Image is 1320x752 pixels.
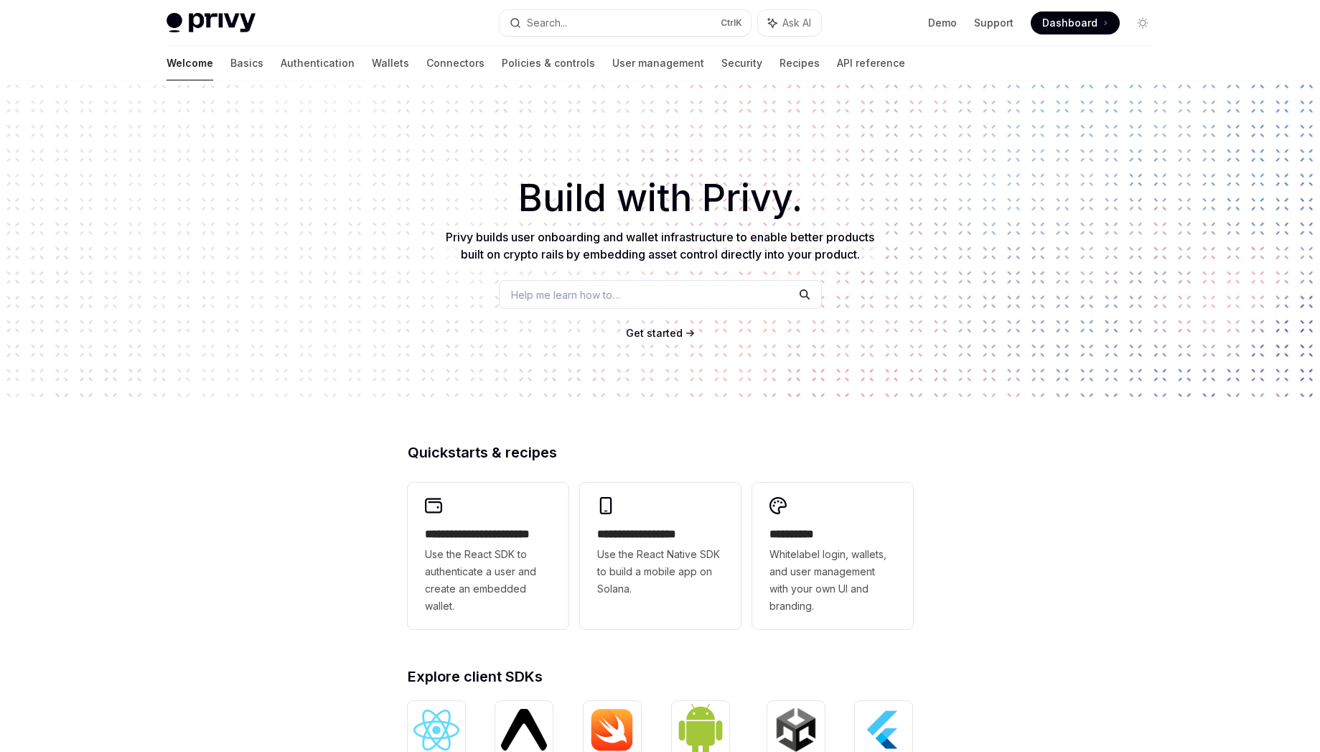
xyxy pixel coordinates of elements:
span: Explore client SDKs [408,669,543,684]
a: **** *****Whitelabel login, wallets, and user management with your own UI and branding. [752,483,913,629]
span: Build with Privy. [518,185,802,211]
button: Toggle dark mode [1131,11,1154,34]
img: iOS (Swift) [589,708,635,751]
span: Dashboard [1042,16,1097,30]
span: Quickstarts & recipes [408,445,557,460]
a: Connectors [426,46,485,80]
a: Welcome [167,46,213,80]
span: Ask AI [782,16,811,30]
button: Ask AI [758,10,821,36]
a: Wallets [372,46,409,80]
a: **** **** **** ***Use the React Native SDK to build a mobile app on Solana. [580,483,741,629]
span: Help me learn how to… [511,287,620,302]
a: Support [974,16,1014,30]
img: light logo [167,13,256,33]
a: User management [612,46,704,80]
img: React [413,710,459,751]
a: API reference [837,46,905,80]
span: Get started [626,327,683,339]
span: Ctrl K [721,17,742,29]
a: Policies & controls [502,46,595,80]
div: Search... [527,14,567,32]
a: Basics [230,46,263,80]
a: Get started [626,326,683,340]
a: Security [721,46,762,80]
a: Authentication [281,46,355,80]
a: Recipes [780,46,820,80]
span: Whitelabel login, wallets, and user management with your own UI and branding. [769,546,896,615]
span: Use the React SDK to authenticate a user and create an embedded wallet. [425,546,551,615]
span: Use the React Native SDK to build a mobile app on Solana. [597,546,724,598]
a: Dashboard [1031,11,1120,34]
button: Search...CtrlK [500,10,751,36]
img: React Native [501,709,547,750]
a: Demo [928,16,957,30]
span: Privy builds user onboarding and wallet infrastructure to enable better products built on crypto ... [446,230,874,261]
